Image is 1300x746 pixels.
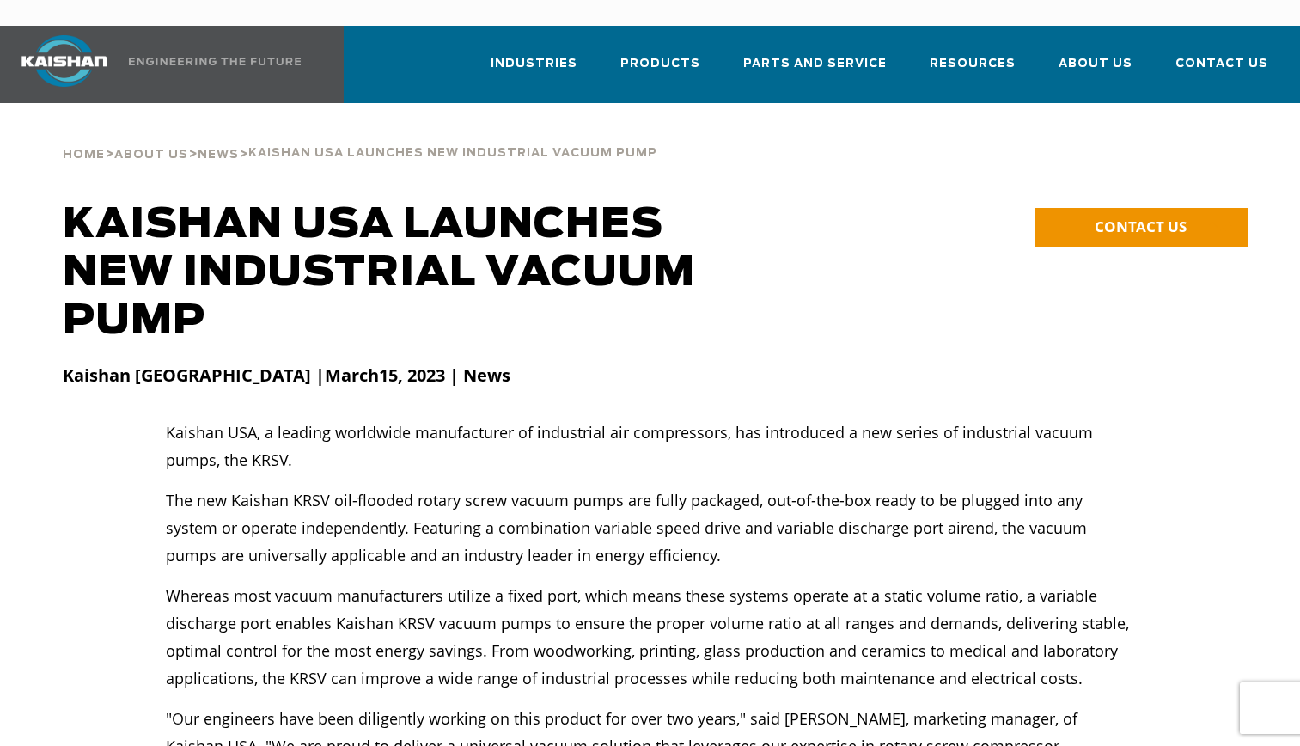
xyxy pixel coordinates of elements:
[743,41,887,100] a: Parts and Service
[491,41,577,100] a: Industries
[166,582,1135,692] p: Whereas most vacuum manufacturers utilize a fixed port, which means these systems operate at a st...
[1175,41,1268,100] a: Contact Us
[620,54,700,74] span: Products
[114,150,188,161] span: About Us
[166,486,1135,569] p: The new Kaishan KRSV oil-flooded rotary screw vacuum pumps are fully packaged, out-of-the-box rea...
[63,150,105,161] span: Home
[63,146,105,162] a: Home
[198,146,239,162] a: News
[620,41,700,100] a: Products
[1035,208,1248,247] a: CONTACT US
[248,148,657,159] span: Kaishan USA Launches New Industrial Vacuum Pump
[1059,41,1132,100] a: About Us
[129,58,301,65] img: Engineering the future
[1175,54,1268,74] span: Contact Us
[63,364,510,387] strong: Kaishan [GEOGRAPHIC_DATA] | , 2023 | News
[325,364,379,387] strong: March
[198,150,239,161] span: News
[379,364,398,387] strong: 15
[491,54,577,74] span: Industries
[114,146,188,162] a: About Us
[63,205,695,342] span: Kaishan USA Launches New Industrial Vacuum Pump
[63,129,657,168] div: > > >
[166,419,1135,474] p: Kaishan USA, a leading worldwide manufacturer of industrial air compressors, has introduced a new...
[1095,217,1187,236] span: CONTACT US
[930,54,1016,74] span: Resources
[743,54,887,74] span: Parts and Service
[930,41,1016,100] a: Resources
[1059,54,1132,74] span: About Us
